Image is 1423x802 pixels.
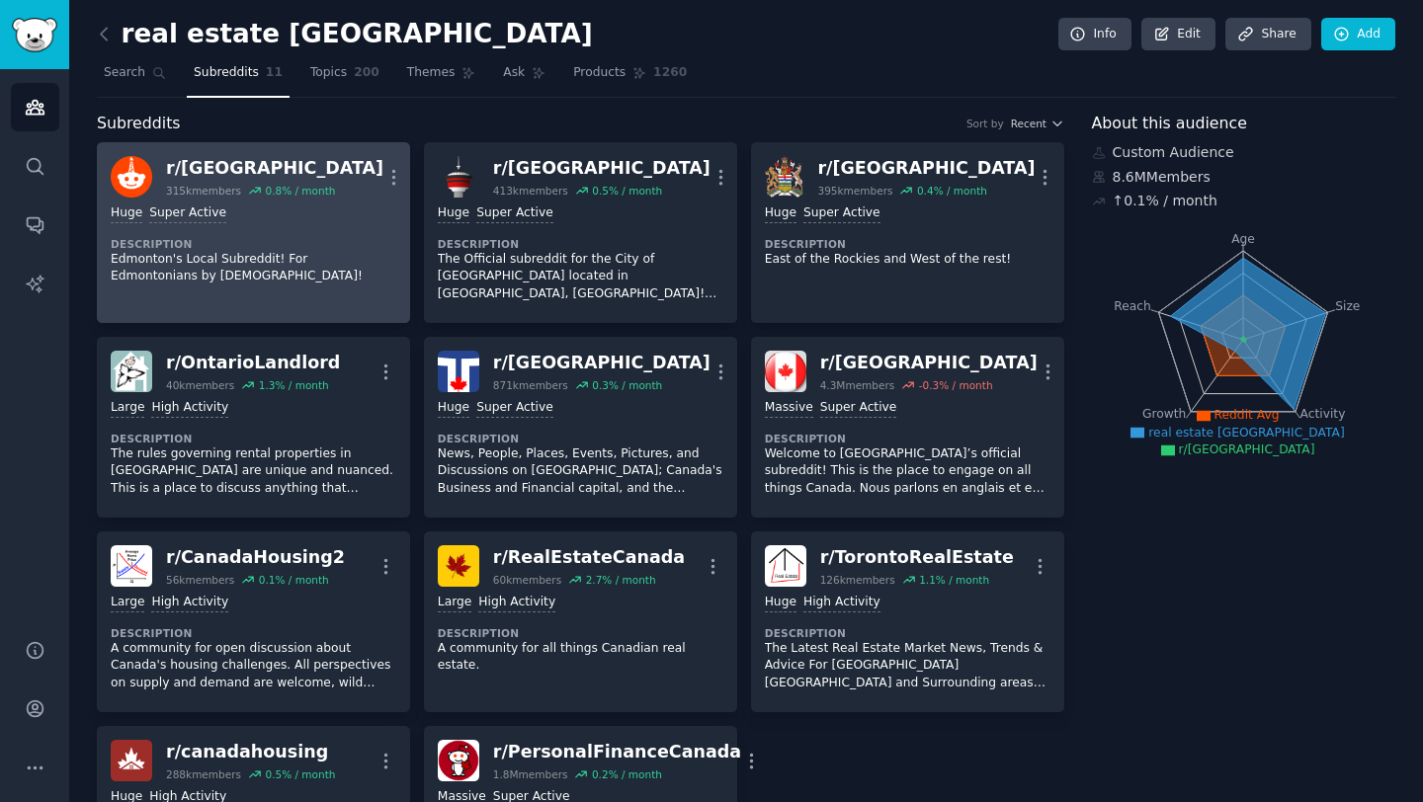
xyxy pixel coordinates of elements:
a: canadar/[GEOGRAPHIC_DATA]4.3Mmembers-0.3% / monthMassiveSuper ActiveDescriptionWelcome to [GEOGRA... [751,337,1064,518]
span: 11 [266,64,283,82]
div: r/ TorontoRealEstate [820,545,1014,570]
div: 60k members [493,573,561,587]
p: A community for open discussion about Canada's housing challenges. All perspectives on supply and... [111,640,396,692]
a: Subreddits11 [187,57,290,98]
div: r/ PersonalFinanceCanada [493,740,741,764]
img: TorontoRealEstate [765,545,806,587]
p: Welcome to [GEOGRAPHIC_DATA]’s official subreddit! This is the place to engage on all things Cana... [765,445,1050,498]
img: OntarioLandlord [111,351,152,392]
div: ↑ 0.1 % / month [1113,191,1217,211]
div: 413k members [493,184,568,198]
dt: Description [438,626,723,640]
div: 288k members [166,767,241,781]
dt: Description [438,237,723,251]
img: Edmonton [111,156,152,198]
span: Ask [503,64,525,82]
a: Edit [1141,18,1215,51]
div: r/ [GEOGRAPHIC_DATA] [817,156,1035,181]
span: r/[GEOGRAPHIC_DATA] [1179,442,1315,456]
a: Calgaryr/[GEOGRAPHIC_DATA]413kmembers0.5% / monthHugeSuper ActiveDescriptionThe Official subreddi... [424,142,737,323]
div: High Activity [803,594,880,612]
p: East of the Rockies and West of the rest! [765,251,1050,269]
div: r/ [GEOGRAPHIC_DATA] [493,156,711,181]
img: Calgary [438,156,479,198]
div: 0.4 % / month [917,184,987,198]
a: Info [1058,18,1131,51]
div: -0.3 % / month [919,378,993,392]
a: CanadaHousing2r/CanadaHousing256kmembers0.1% / monthLargeHigh ActivityDescriptionA community for ... [97,531,410,712]
dt: Description [765,432,1050,445]
tspan: Age [1231,232,1255,246]
p: The Latest Real Estate Market News, Trends & Advice For [GEOGRAPHIC_DATA] [GEOGRAPHIC_DATA] and S... [765,640,1050,692]
tspan: Size [1335,298,1360,312]
div: 8.6M Members [1092,167,1396,188]
div: r/ OntarioLandlord [166,351,340,375]
div: 56k members [166,573,234,587]
div: Huge [765,594,796,612]
a: torontor/[GEOGRAPHIC_DATA]871kmembers0.3% / monthHugeSuper ActiveDescriptionNews, People, Places,... [424,337,737,518]
a: RealEstateCanadar/RealEstateCanada60kmembers2.7% / monthLargeHigh ActivityDescriptionA community ... [424,531,737,712]
div: Huge [111,204,142,223]
div: 0.1 % / month [259,573,329,587]
div: Huge [765,204,796,223]
p: The rules governing rental properties in [GEOGRAPHIC_DATA] are unique and nuanced. This is a plac... [111,445,396,498]
span: Subreddits [194,64,259,82]
img: RealEstateCanada [438,545,479,587]
dt: Description [765,626,1050,640]
div: 1.1 % / month [919,573,989,587]
a: albertar/[GEOGRAPHIC_DATA]395kmembers0.4% / monthHugeSuper ActiveDescriptionEast of the Rockies a... [751,142,1064,323]
a: Search [97,57,173,98]
span: Recent [1011,117,1046,130]
p: News, People, Places, Events, Pictures, and Discussions on [GEOGRAPHIC_DATA]; Canada's Business a... [438,445,723,498]
div: r/ [GEOGRAPHIC_DATA] [493,351,711,375]
div: r/ [GEOGRAPHIC_DATA] [166,156,383,181]
div: 4.3M members [820,378,895,392]
dt: Description [111,432,396,445]
div: r/ RealEstateCanada [493,545,685,570]
div: 126k members [820,573,895,587]
span: Themes [407,64,456,82]
a: TorontoRealEstater/TorontoRealEstate126kmembers1.1% / monthHugeHigh ActivityDescriptionThe Latest... [751,531,1064,712]
div: 871k members [493,378,568,392]
div: 0.2 % / month [592,767,662,781]
div: Super Active [476,204,553,223]
div: Huge [438,204,469,223]
a: Edmontonr/[GEOGRAPHIC_DATA]315kmembers0.8% / monthHugeSuper ActiveDescriptionEdmonton's Local Sub... [97,142,410,323]
div: Huge [438,399,469,418]
img: CanadaHousing2 [111,545,152,587]
div: High Activity [151,399,228,418]
div: r/ [GEOGRAPHIC_DATA] [820,351,1038,375]
a: Share [1225,18,1310,51]
div: Sort by [966,117,1004,130]
img: canada [765,351,806,392]
div: 1.3 % / month [259,378,329,392]
h2: real estate [GEOGRAPHIC_DATA] [97,19,593,50]
div: Custom Audience [1092,142,1396,163]
span: Topics [310,64,347,82]
div: 40k members [166,378,234,392]
div: Large [111,594,144,612]
img: PersonalFinanceCanada [438,740,479,781]
img: alberta [765,156,804,198]
a: Products1260 [566,57,694,98]
div: Super Active [476,399,553,418]
dt: Description [111,626,396,640]
span: Subreddits [97,112,181,136]
dt: Description [438,432,723,445]
div: 0.8 % / month [265,184,335,198]
dt: Description [111,237,396,251]
span: 200 [354,64,379,82]
a: Ask [496,57,552,98]
div: Super Active [149,204,226,223]
div: r/ CanadaHousing2 [166,545,345,570]
a: Themes [400,57,483,98]
a: OntarioLandlordr/OntarioLandlord40kmembers1.3% / monthLargeHigh ActivityDescriptionThe rules gove... [97,337,410,518]
span: Products [573,64,626,82]
div: Large [438,594,471,612]
span: real estate [GEOGRAPHIC_DATA] [1148,426,1344,440]
div: Super Active [803,204,880,223]
div: r/ canadahousing [166,740,335,764]
a: Add [1321,18,1395,51]
img: canadahousing [111,740,152,781]
div: Large [111,399,144,418]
